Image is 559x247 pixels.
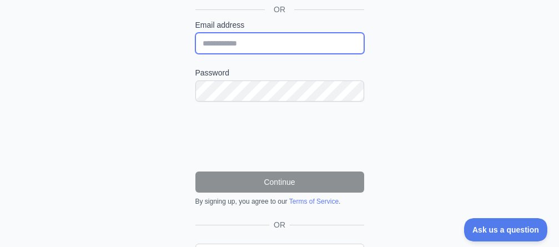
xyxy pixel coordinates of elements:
[195,115,364,158] iframe: reCAPTCHA
[269,219,290,230] span: OR
[289,198,339,205] a: Terms of Service
[195,172,364,193] button: Continue
[195,19,364,31] label: Email address
[195,67,364,78] label: Password
[464,218,548,241] iframe: Toggle Customer Support
[195,197,364,206] div: By signing up, you agree to our .
[265,4,294,15] span: OR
